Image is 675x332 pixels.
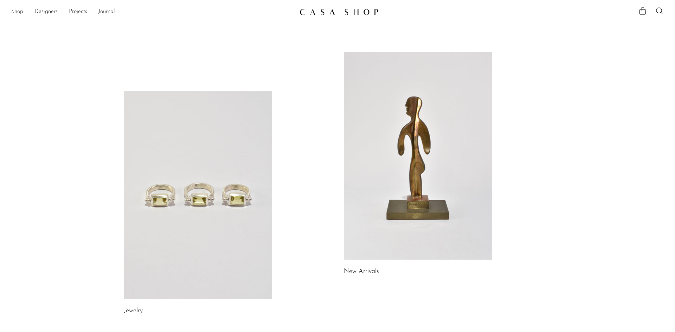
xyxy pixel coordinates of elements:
a: Journal [98,7,115,17]
a: New Arrivals [344,268,379,275]
a: Designers [34,7,58,17]
a: Jewelry [124,308,143,314]
a: Shop [11,7,23,17]
ul: NEW HEADER MENU [11,6,294,18]
a: Projects [69,7,87,17]
nav: Desktop navigation [11,6,294,18]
